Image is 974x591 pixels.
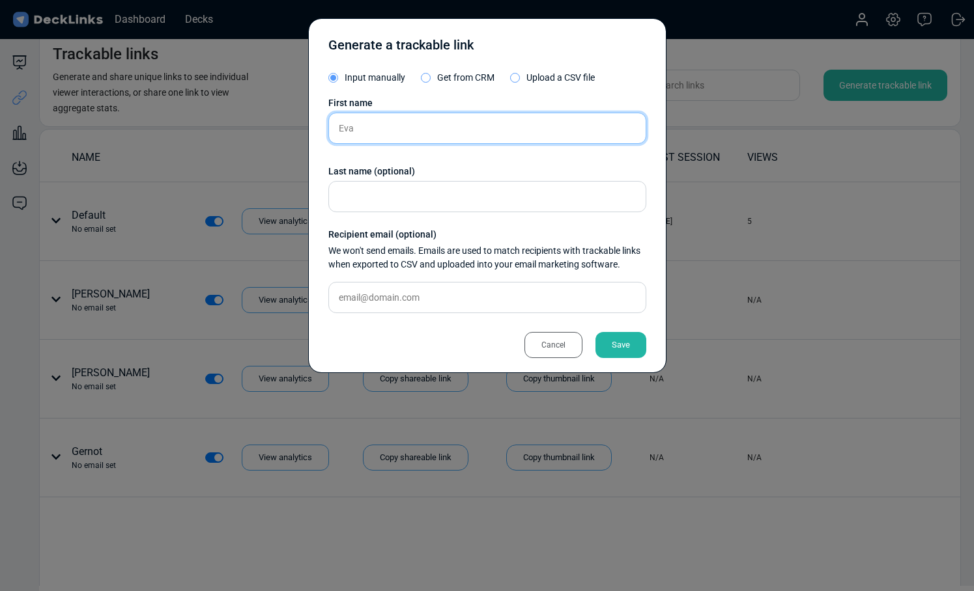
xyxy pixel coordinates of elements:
[595,332,646,358] div: Save
[437,72,494,83] span: Get from CRM
[328,228,646,241] div: Recipient email (optional)
[526,72,595,83] span: Upload a CSV file
[345,72,405,83] span: Input manually
[328,244,646,271] div: We won't send emails. Emails are used to match recipients with trackable links when exported to C...
[328,165,646,178] div: Last name (optional)
[328,282,646,313] input: email@domain.com
[328,96,646,110] div: First name
[524,332,582,358] div: Cancel
[328,35,474,61] div: Generate a trackable link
